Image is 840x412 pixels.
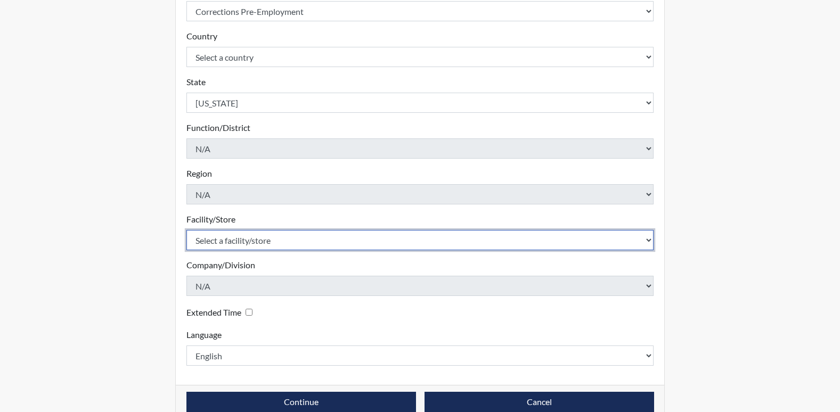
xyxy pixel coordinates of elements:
[186,392,416,412] button: Continue
[425,392,654,412] button: Cancel
[186,213,235,226] label: Facility/Store
[186,121,250,134] label: Function/District
[186,328,222,341] label: Language
[186,167,212,180] label: Region
[186,76,206,88] label: State
[186,306,241,319] label: Extended Time
[186,259,255,271] label: Company/Division
[186,304,257,320] div: Checking this box will provide the interviewee with an accomodation of extra time to answer each ...
[186,30,217,43] label: Country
